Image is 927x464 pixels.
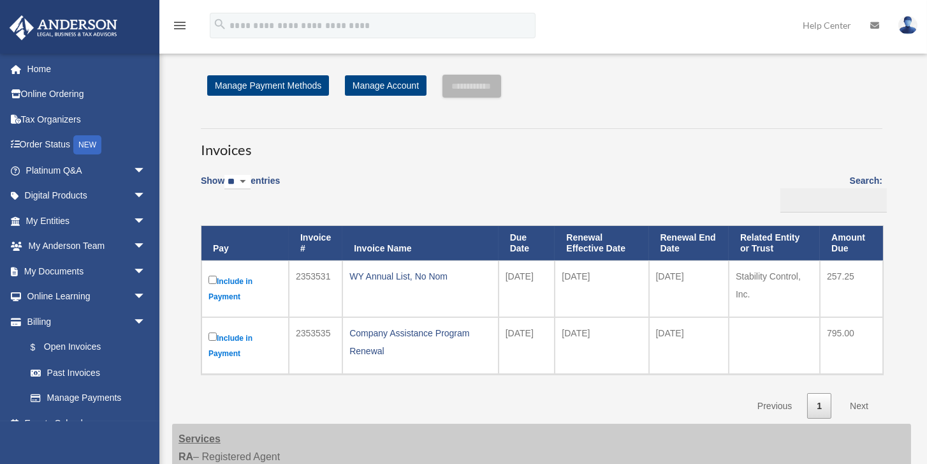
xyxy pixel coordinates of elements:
[776,173,882,213] label: Search:
[649,317,729,374] td: [DATE]
[820,317,883,374] td: 795.00
[289,317,342,374] td: 2353535
[820,226,883,260] th: Amount Due: activate to sort column ascending
[208,333,217,341] input: Include in Payment
[9,132,165,158] a: Order StatusNEW
[9,107,165,132] a: Tax Organizers
[213,17,227,31] i: search
[9,183,165,209] a: Digital Productsarrow_drop_down
[133,158,159,184] span: arrow_drop_down
[133,309,159,335] span: arrow_drop_down
[38,340,44,355] span: $
[179,433,221,444] strong: Services
[179,451,193,462] strong: RA
[9,208,165,234] a: My Entitiesarrow_drop_down
[729,260,820,317] td: Stability Control, Inc.
[807,393,831,419] a: 1
[820,260,883,317] td: 257.25
[349,267,492,285] div: WY Annual List, No Nom
[201,173,280,202] label: Show entries
[9,309,159,334] a: Billingarrow_drop_down
[133,183,159,209] span: arrow_drop_down
[73,135,101,154] div: NEW
[133,208,159,234] span: arrow_drop_down
[201,226,289,260] th: Pay: activate to sort column descending
[555,317,648,374] td: [DATE]
[499,317,555,374] td: [DATE]
[224,175,251,190] select: Showentries
[289,260,342,317] td: 2353531
[649,226,729,260] th: Renewal End Date: activate to sort column ascending
[499,226,555,260] th: Due Date: activate to sort column ascending
[345,75,427,96] a: Manage Account
[840,393,878,419] a: Next
[9,82,165,107] a: Online Ordering
[9,410,165,436] a: Events Calendar
[349,324,492,360] div: Company Assistance Program Renewal
[9,158,165,183] a: Platinum Q&Aarrow_drop_down
[133,284,159,310] span: arrow_drop_down
[208,276,217,284] input: Include in Payment
[133,234,159,260] span: arrow_drop_down
[133,258,159,285] span: arrow_drop_down
[649,260,729,317] td: [DATE]
[9,258,165,284] a: My Documentsarrow_drop_down
[555,226,648,260] th: Renewal Effective Date: activate to sort column ascending
[172,18,187,33] i: menu
[9,234,165,259] a: My Anderson Teamarrow_drop_down
[18,385,159,411] a: Manage Payments
[208,330,282,361] label: Include in Payment
[748,393,801,419] a: Previous
[499,260,555,317] td: [DATE]
[342,226,499,260] th: Invoice Name: activate to sort column ascending
[6,15,121,40] img: Anderson Advisors Platinum Portal
[289,226,342,260] th: Invoice #: activate to sort column ascending
[9,284,165,310] a: Online Learningarrow_drop_down
[898,16,917,34] img: User Pic
[201,128,882,160] h3: Invoices
[18,334,152,361] a: $Open Invoices
[207,75,329,96] a: Manage Payment Methods
[780,188,887,213] input: Search:
[172,22,187,33] a: menu
[208,273,282,304] label: Include in Payment
[9,56,165,82] a: Home
[729,226,820,260] th: Related Entity or Trust: activate to sort column ascending
[18,360,159,385] a: Past Invoices
[555,260,648,317] td: [DATE]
